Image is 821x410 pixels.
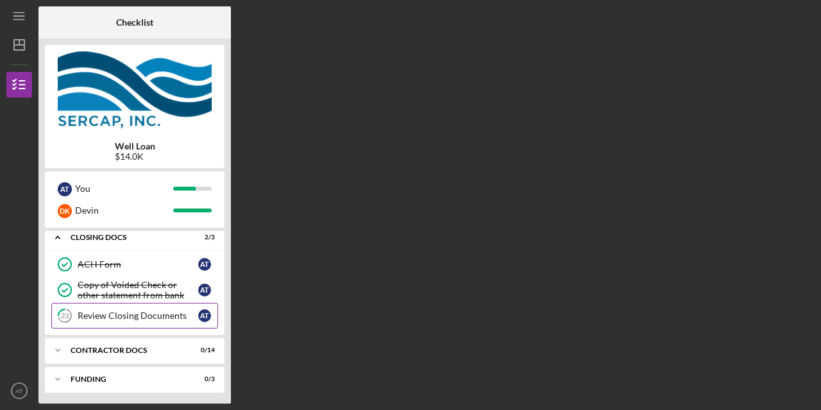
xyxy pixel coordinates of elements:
[198,284,211,296] div: A T
[78,280,198,300] div: Copy of Voided Check or other statement from bank
[51,252,218,277] a: ACH FormAT
[51,277,218,303] a: Copy of Voided Check or other statement from bankAT
[116,17,153,28] b: Checklist
[71,234,183,241] div: CLOSING DOCS
[78,259,198,269] div: ACH Form
[192,234,215,241] div: 2 / 3
[71,346,183,354] div: Contractor Docs
[115,151,155,162] div: $14.0K
[75,178,173,200] div: You
[198,258,211,271] div: A T
[115,141,155,151] b: Well Loan
[75,200,173,221] div: Devin
[51,303,218,329] a: 23Review Closing DocumentsAT
[71,375,183,383] div: Funding
[192,375,215,383] div: 0 / 3
[61,312,69,320] tspan: 23
[78,311,198,321] div: Review Closing Documents
[45,51,224,128] img: Product logo
[6,378,32,404] button: AT
[15,388,23,395] text: AT
[58,204,72,218] div: D K
[58,182,72,196] div: A T
[198,309,211,322] div: A T
[192,346,215,354] div: 0 / 14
